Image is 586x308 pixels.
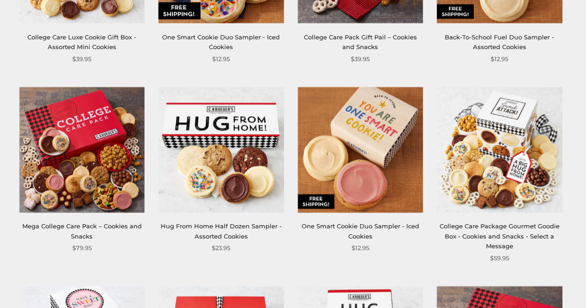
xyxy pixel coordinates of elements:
span: $12.95 [212,54,230,64]
a: One Smart Cookie Duo Sampler - Iced Cookies [302,222,419,239]
a: One Smart Cookie Duo Sampler - Iced Cookies [162,33,280,50]
span: $79.95 [72,243,92,253]
span: $12.95 [352,243,369,253]
a: Hug From Home Half Dozen Sampler - Assorted Cookies [161,222,282,239]
span: $59.95 [490,253,509,263]
a: Mega College Care Pack – Cookies and Snacks [22,222,142,239]
a: College Care Pack Gift Pail – Cookies and Snacks [304,33,417,50]
img: Hug From Home Half Dozen Sampler - Assorted Cookies [158,87,284,212]
span: $39.95 [351,54,370,64]
img: College Care Package Gourmet Goodie Box - Cookies and Snacks - Select a Message [437,87,562,212]
img: Mega College Care Pack – Cookies and Snacks [19,87,145,212]
span: $12.95 [491,54,508,64]
img: One Smart Cookie Duo Sampler - Iced Cookies [298,87,423,212]
a: Back-To-School Fuel Duo Sampler - Assorted Cookies [445,33,554,50]
span: $39.95 [72,54,91,64]
a: College Care Luxe Cookie Gift Box - Assorted Mini Cookies [27,33,136,50]
a: College Care Package Gourmet Goodie Box - Cookies and Snacks - Select a Message [440,222,560,250]
span: $23.95 [212,243,230,253]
